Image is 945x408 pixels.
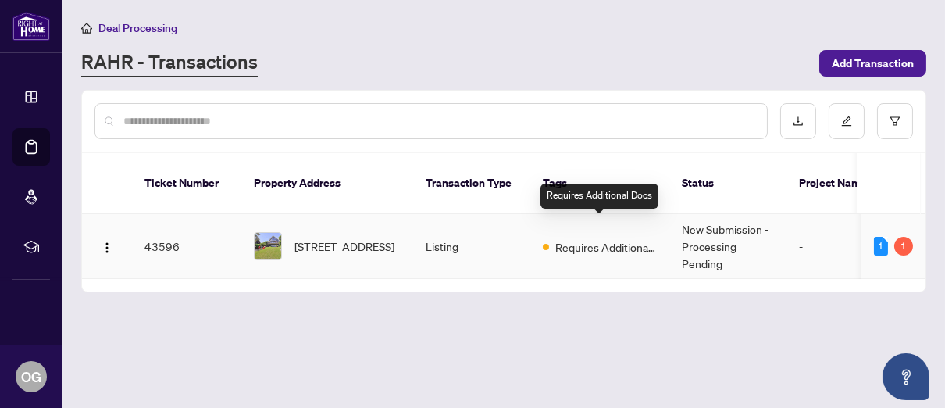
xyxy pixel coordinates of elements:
div: 1 [874,237,888,256]
span: OG [21,366,41,388]
img: thumbnail-img [255,233,281,259]
th: Property Address [241,153,413,214]
span: Add Transaction [832,51,914,76]
th: Ticket Number [132,153,241,214]
td: New Submission - Processing Pending [669,214,786,279]
div: Requires Additional Docs [540,184,658,209]
span: Deal Processing [98,21,177,35]
td: - [786,214,880,279]
span: filter [890,116,900,127]
a: RAHR - Transactions [81,49,258,77]
button: Logo [94,234,119,259]
td: 43596 [132,214,241,279]
button: download [780,103,816,139]
th: Project Name [786,153,880,214]
th: Transaction Type [413,153,530,214]
img: logo [12,12,50,41]
div: 1 [894,237,913,256]
button: Open asap [883,353,929,400]
span: home [81,23,92,34]
th: Status [669,153,786,214]
th: Tags [530,153,669,214]
span: Requires Additional Docs [555,238,657,256]
span: [STREET_ADDRESS] [294,238,394,255]
td: Listing [413,214,530,279]
button: filter [877,103,913,139]
span: edit [841,116,852,127]
span: download [793,116,804,127]
img: Logo [101,242,113,254]
button: edit [829,103,865,139]
button: Add Transaction [819,50,926,77]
